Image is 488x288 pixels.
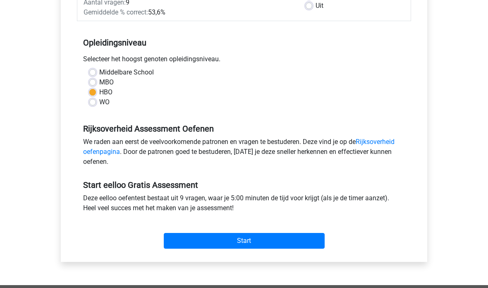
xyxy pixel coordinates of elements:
[83,180,405,190] h5: Start eelloo Gratis Assessment
[77,55,411,68] div: Selecteer het hoogst genoten opleidingsniveau.
[164,233,325,249] input: Start
[83,124,405,134] h5: Rijksoverheid Assessment Oefenen
[99,88,112,98] label: HBO
[99,68,154,78] label: Middelbare School
[316,1,323,11] label: Uit
[99,78,114,88] label: MBO
[83,35,405,51] h5: Opleidingsniveau
[99,98,110,108] label: WO
[77,194,411,217] div: Deze eelloo oefentest bestaat uit 9 vragen, waar je 5:00 minuten de tijd voor krijgt (als je de t...
[77,8,299,18] div: 53,6%
[77,137,411,170] div: We raden aan eerst de veelvoorkomende patronen en vragen te bestuderen. Deze vind je op de . Door...
[84,9,148,17] span: Gemiddelde % correct:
